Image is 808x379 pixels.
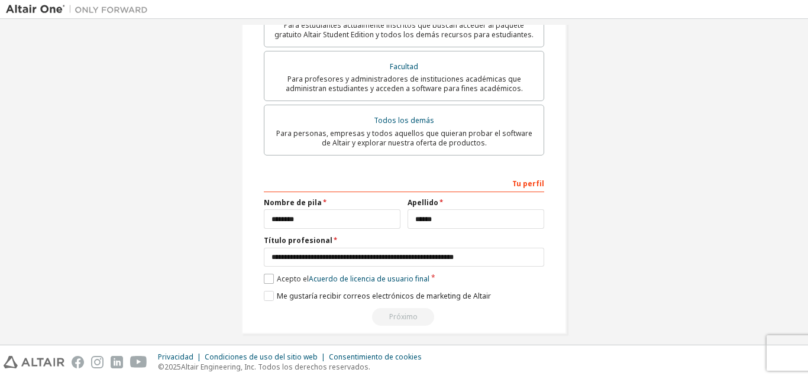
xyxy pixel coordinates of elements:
[512,179,544,189] font: Tu perfil
[286,74,523,93] font: Para profesores y administradores de instituciones académicas que administran estudiantes y acced...
[91,356,104,368] img: instagram.svg
[72,356,84,368] img: facebook.svg
[274,20,534,40] font: Para estudiantes actualmente inscritos que buscan acceder al paquete gratuito Altair Student Edit...
[158,362,164,372] font: ©
[6,4,154,15] img: Altair Uno
[181,362,370,372] font: Altair Engineering, Inc. Todos los derechos reservados.
[277,291,491,301] font: Me gustaría recibir correos electrónicos de marketing de Altair
[111,356,123,368] img: linkedin.svg
[390,61,418,72] font: Facultad
[309,274,429,284] font: Acuerdo de licencia de usuario final
[264,235,332,245] font: Título profesional
[158,352,193,362] font: Privacidad
[205,352,318,362] font: Condiciones de uso del sitio web
[276,128,532,148] font: Para personas, empresas y todos aquellos que quieran probar el software de Altair y explorar nues...
[264,308,544,326] div: Por favor espere mientras revisa su correo electrónico...
[4,356,64,368] img: altair_logo.svg
[277,274,309,284] font: Acepto el
[164,362,181,372] font: 2025
[329,352,422,362] font: Consentimiento de cookies
[408,197,438,208] font: Apellido
[264,197,322,208] font: Nombre de pila
[374,115,434,125] font: Todos los demás
[130,356,147,368] img: youtube.svg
